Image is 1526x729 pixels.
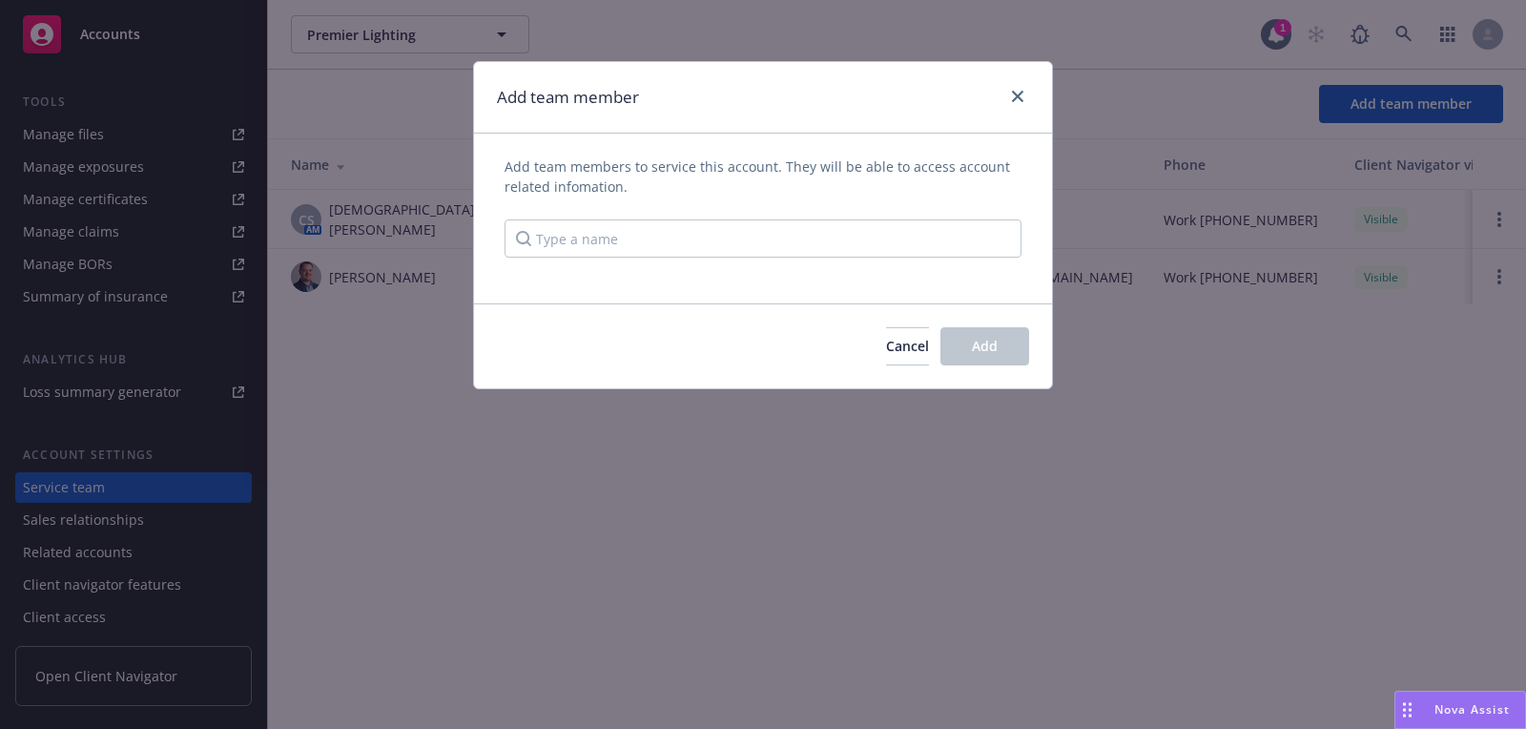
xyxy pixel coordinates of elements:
span: Add [972,337,998,355]
span: Nova Assist [1434,701,1510,718]
button: Add [940,327,1029,365]
h1: Add team member [497,85,639,110]
button: Nova Assist [1394,691,1526,729]
div: Drag to move [1395,692,1419,728]
a: close [1006,85,1029,108]
input: Type a name [505,219,1021,258]
span: Cancel [886,337,929,355]
span: Add team members to service this account. They will be able to access account related infomation. [505,156,1021,197]
button: Cancel [886,327,929,365]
